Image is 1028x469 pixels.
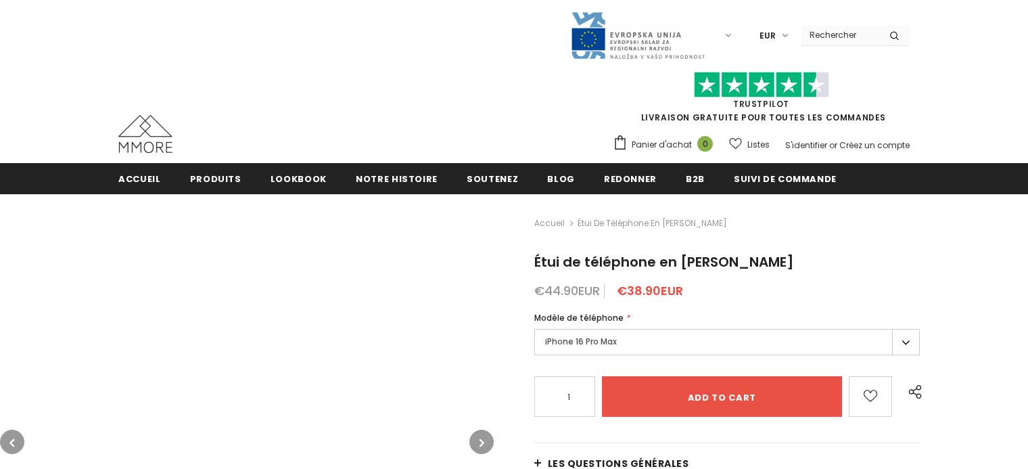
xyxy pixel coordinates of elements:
[829,139,837,151] span: or
[578,215,727,231] span: Étui de téléphone en [PERSON_NAME]
[760,29,776,43] span: EUR
[534,312,624,323] span: Modèle de téléphone
[604,163,657,194] a: Redonner
[785,139,827,151] a: S'identifier
[534,282,600,299] span: €44.90EUR
[613,135,720,155] a: Panier d'achat 0
[118,163,161,194] a: Accueil
[467,173,518,185] span: soutenez
[570,11,705,60] img: Javni Razpis
[613,78,910,123] span: LIVRAISON GRATUITE POUR TOUTES LES COMMANDES
[271,163,327,194] a: Lookbook
[686,173,705,185] span: B2B
[839,139,910,151] a: Créez un compte
[604,173,657,185] span: Redonner
[729,133,770,156] a: Listes
[547,173,575,185] span: Blog
[118,115,172,153] img: Cas MMORE
[694,72,829,98] img: Faites confiance aux étoiles pilotes
[747,138,770,152] span: Listes
[570,29,705,41] a: Javni Razpis
[271,173,327,185] span: Lookbook
[534,252,794,271] span: Étui de téléphone en [PERSON_NAME]
[697,136,713,152] span: 0
[632,138,692,152] span: Panier d'achat
[467,163,518,194] a: soutenez
[547,163,575,194] a: Blog
[801,25,879,45] input: Search Site
[190,173,241,185] span: Produits
[734,173,837,185] span: Suivi de commande
[734,163,837,194] a: Suivi de commande
[733,98,789,110] a: TrustPilot
[356,173,438,185] span: Notre histoire
[190,163,241,194] a: Produits
[118,173,161,185] span: Accueil
[356,163,438,194] a: Notre histoire
[686,163,705,194] a: B2B
[602,376,843,417] input: Add to cart
[534,215,565,231] a: Accueil
[534,329,920,355] label: iPhone 16 Pro Max
[617,282,683,299] span: €38.90EUR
